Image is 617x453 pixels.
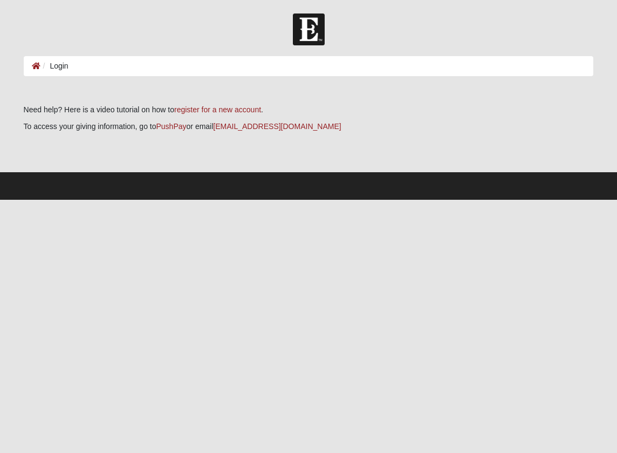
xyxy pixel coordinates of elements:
a: register for a new account [174,105,261,114]
li: Login [40,60,68,72]
p: To access your giving information, go to or email [24,121,594,132]
img: Church of Eleven22 Logo [293,13,325,45]
a: [EMAIL_ADDRESS][DOMAIN_NAME] [213,122,341,131]
a: PushPay [156,122,187,131]
p: Need help? Here is a video tutorial on how to . [24,104,594,116]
